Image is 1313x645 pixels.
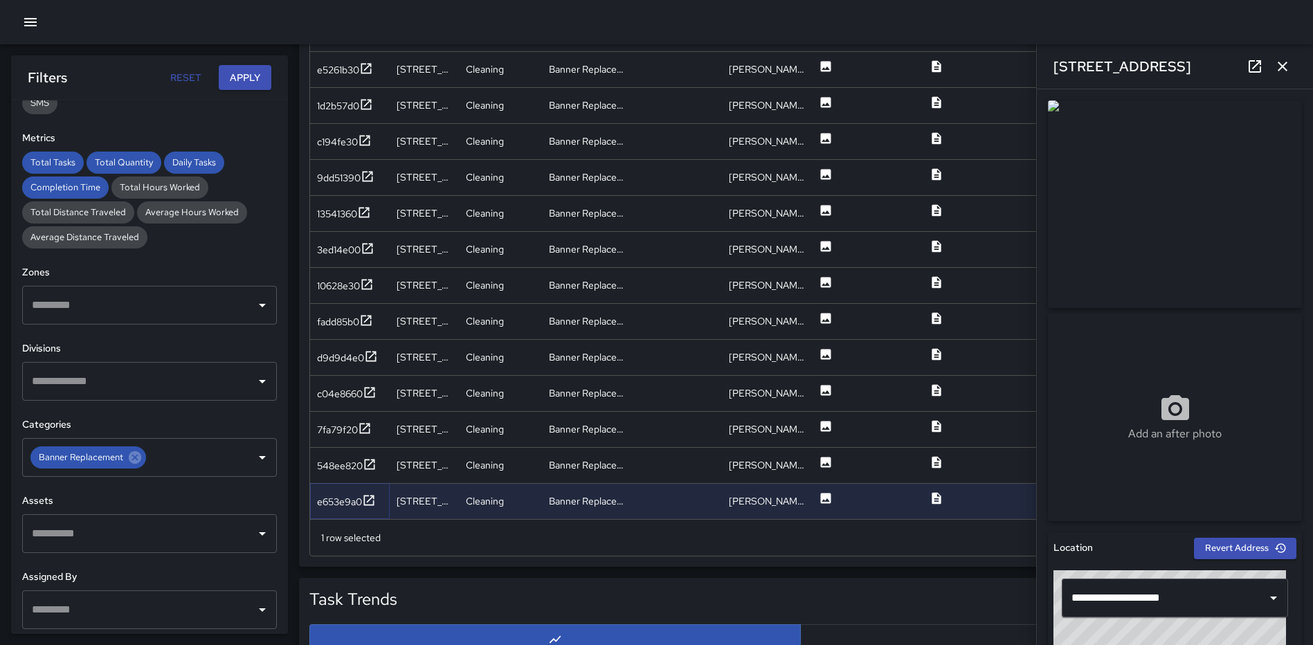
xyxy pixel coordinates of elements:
[390,303,459,339] div: 7 I Street Northeast
[164,152,224,174] div: Daily Tasks
[22,152,84,174] div: Total Tasks
[542,303,632,339] div: Banner Replacement
[542,483,632,519] div: Banner Replacement
[317,493,376,511] button: e653e9a0
[317,495,362,509] div: e653e9a0
[22,230,147,244] span: Average Distance Traveled
[390,231,459,267] div: 840 1st Street Northeast
[542,159,632,195] div: Banner Replacement
[22,156,84,170] span: Total Tasks
[459,231,542,267] div: Cleaning
[163,65,208,91] button: Reset
[30,446,146,469] div: Banner Replacement
[542,375,632,411] div: Banner Replacement
[317,315,359,329] div: fadd85b0
[317,242,374,259] button: 3ed14e00
[22,92,57,114] div: SMS
[111,176,208,199] div: Total Hours Worked
[22,570,277,585] h6: Assigned By
[390,483,459,519] div: 60 L Street Northeast
[22,176,109,199] div: Completion Time
[390,447,459,483] div: 100 K Street Northeast
[22,131,277,146] h6: Metrics
[164,156,224,170] span: Daily Tasks
[722,231,812,267] div: Ruben Lechuga
[253,600,272,619] button: Open
[317,421,372,439] button: 7fa79f20
[317,278,374,295] button: 10628e30
[542,87,632,123] div: Banner Replacement
[317,385,377,403] button: c04e8660
[459,195,542,231] div: Cleaning
[317,457,377,475] button: 548ee820
[317,243,361,257] div: 3ed14e00
[22,341,277,356] h6: Divisions
[317,99,359,113] div: 1d2b57d0
[390,267,459,303] div: 840 1st Street Northeast
[317,62,373,79] button: e5261b30
[459,375,542,411] div: Cleaning
[459,303,542,339] div: Cleaning
[542,51,632,87] div: Banner Replacement
[459,447,542,483] div: Cleaning
[390,339,459,375] div: 77 K Street Northeast
[317,134,372,151] button: c194fe30
[542,447,632,483] div: Banner Replacement
[22,493,277,509] h6: Assets
[22,206,134,219] span: Total Distance Traveled
[317,351,364,365] div: d9d9d4e0
[542,195,632,231] div: Banner Replacement
[321,531,381,545] div: 1 row selected
[722,411,812,447] div: Ruben Lechuga
[137,206,247,219] span: Average Hours Worked
[722,87,812,123] div: Ruben Lechuga
[317,207,357,221] div: 13541360
[30,451,132,464] span: Banner Replacement
[219,65,271,91] button: Apply
[722,51,812,87] div: Ruben Lechuga
[22,201,134,224] div: Total Distance Traveled
[317,314,373,331] button: fadd85b0
[722,123,812,159] div: Ruben Lechuga
[722,159,812,195] div: Ruben Lechuga
[542,339,632,375] div: Banner Replacement
[390,87,459,123] div: 65 Massachusetts Avenue Northwest
[542,123,632,159] div: Banner Replacement
[459,123,542,159] div: Cleaning
[137,201,247,224] div: Average Hours Worked
[390,195,459,231] div: 645 1st Street Northeast
[390,375,459,411] div: 77 K Street Northeast
[317,206,371,223] button: 13541360
[317,459,363,473] div: 548ee820
[317,423,358,437] div: 7fa79f20
[390,51,459,87] div: 10 G Street Northeast
[317,279,360,293] div: 10628e30
[317,98,373,115] button: 1d2b57d0
[317,135,358,149] div: c194fe30
[722,339,812,375] div: Ruben Lechuga
[87,156,161,170] span: Total Quantity
[459,87,542,123] div: Cleaning
[22,181,109,194] span: Completion Time
[722,195,812,231] div: Ruben Lechuga
[22,417,277,433] h6: Categories
[28,66,67,89] h6: Filters
[317,171,361,185] div: 9dd51390
[309,588,397,610] h5: Task Trends
[459,159,542,195] div: Cleaning
[317,170,374,187] button: 9dd51390
[459,51,542,87] div: Cleaning
[317,349,378,367] button: d9d9d4e0
[253,524,272,543] button: Open
[253,448,272,467] button: Open
[722,267,812,303] div: Ruben Lechuga
[253,296,272,315] button: Open
[542,267,632,303] div: Banner Replacement
[87,152,161,174] div: Total Quantity
[390,159,459,195] div: 1 Massachusetts Avenue Northwest
[317,387,363,401] div: c04e8660
[317,63,359,77] div: e5261b30
[22,265,277,280] h6: Zones
[722,303,812,339] div: Ruben Lechuga
[390,411,459,447] div: 100 K Street Northeast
